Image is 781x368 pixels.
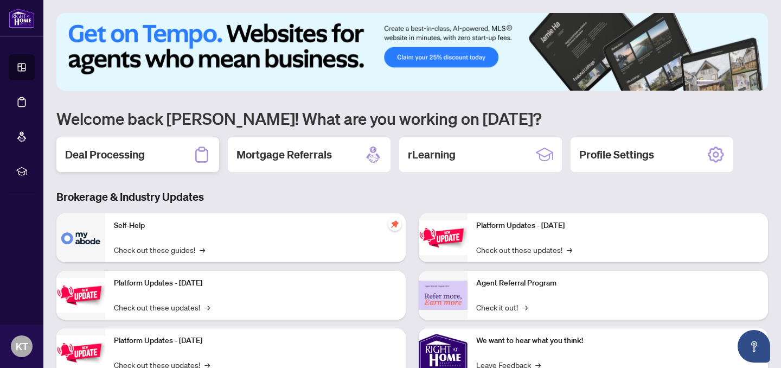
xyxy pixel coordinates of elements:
[56,189,768,205] h3: Brokerage & Industry Updates
[476,244,572,256] a: Check out these updates!→
[204,301,210,313] span: →
[9,8,35,28] img: logo
[56,213,105,262] img: Self-Help
[16,339,28,354] span: KT
[236,147,332,162] h2: Mortgage Referrals
[408,147,456,162] h2: rLearning
[579,147,654,162] h2: Profile Settings
[718,80,722,84] button: 2
[567,244,572,256] span: →
[735,80,740,84] button: 4
[114,335,397,347] p: Platform Updates - [DATE]
[114,244,205,256] a: Check out these guides!→
[56,278,105,312] img: Platform Updates - September 16, 2025
[419,281,468,310] img: Agent Referral Program
[696,80,714,84] button: 1
[753,80,757,84] button: 6
[522,301,528,313] span: →
[744,80,748,84] button: 5
[476,220,759,232] p: Platform Updates - [DATE]
[419,220,468,255] img: Platform Updates - June 23, 2025
[738,330,770,363] button: Open asap
[476,301,528,313] a: Check it out!→
[476,277,759,289] p: Agent Referral Program
[56,108,768,129] h1: Welcome back [PERSON_NAME]! What are you working on [DATE]?
[65,147,145,162] h2: Deal Processing
[200,244,205,256] span: →
[114,301,210,313] a: Check out these updates!→
[56,13,768,91] img: Slide 0
[476,335,759,347] p: We want to hear what you think!
[388,218,401,231] span: pushpin
[114,277,397,289] p: Platform Updates - [DATE]
[114,220,397,232] p: Self-Help
[727,80,731,84] button: 3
